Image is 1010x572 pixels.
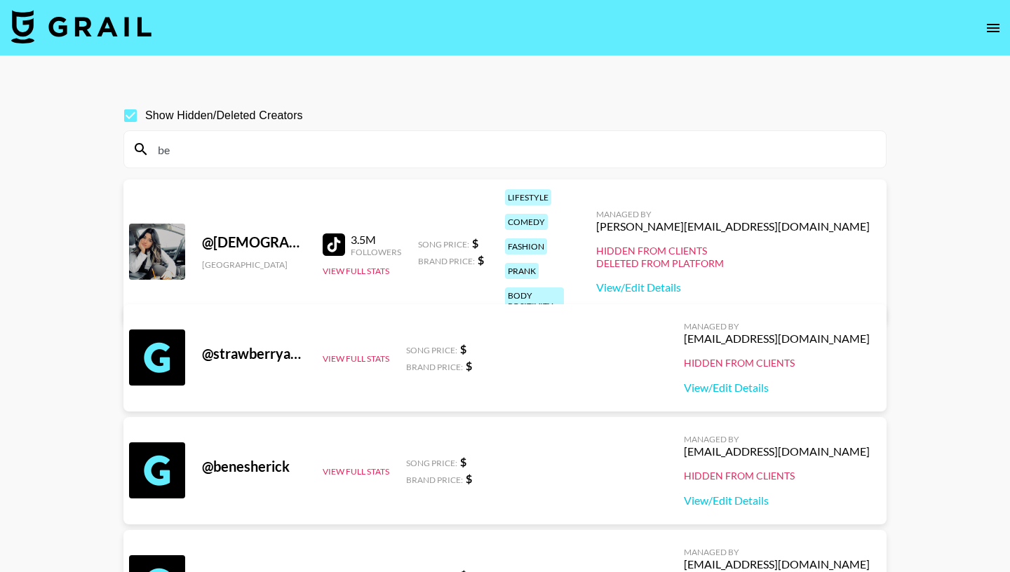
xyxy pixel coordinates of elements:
input: Search by User Name [149,138,877,161]
span: Show Hidden/Deleted Creators [145,107,303,124]
strong: $ [472,236,478,250]
button: View Full Stats [323,466,389,477]
div: @ [DEMOGRAPHIC_DATA] [202,233,306,251]
a: View/Edit Details [684,381,870,395]
span: Song Price: [406,458,457,468]
span: Song Price: [418,239,469,250]
div: Managed By [684,434,870,444]
div: Followers [351,247,401,257]
img: Grail Talent [11,10,151,43]
div: Hidden from Clients [684,357,870,369]
strong: $ [460,455,466,468]
div: [GEOGRAPHIC_DATA] [202,259,306,270]
button: open drawer [979,14,1007,42]
button: View Full Stats [323,353,389,364]
div: Deleted from Platform [596,257,870,270]
div: [PERSON_NAME][EMAIL_ADDRESS][DOMAIN_NAME] [596,219,870,233]
div: Managed By [596,209,870,219]
strong: $ [466,472,472,485]
div: [EMAIL_ADDRESS][DOMAIN_NAME] [684,444,870,458]
strong: $ [460,342,466,355]
div: Managed By [684,547,870,557]
div: @ benesherick [202,458,306,475]
span: Brand Price: [418,256,475,266]
div: [EMAIL_ADDRESS][DOMAIN_NAME] [684,557,870,571]
button: View Full Stats [323,266,389,276]
div: comedy [505,214,548,230]
div: lifestyle [505,189,551,205]
div: Hidden from Clients [684,470,870,482]
div: Hidden from Clients [596,245,870,257]
div: body positivity [505,287,564,314]
strong: $ [478,253,484,266]
div: 3.5M [351,233,401,247]
div: Managed By [684,321,870,332]
span: Brand Price: [406,362,463,372]
span: Song Price: [406,345,457,355]
div: @ strawberryabbv [202,345,306,362]
div: prank [505,263,539,279]
div: [EMAIL_ADDRESS][DOMAIN_NAME] [684,332,870,346]
div: fashion [505,238,547,254]
a: View/Edit Details [684,493,870,508]
span: Brand Price: [406,475,463,485]
a: View/Edit Details [596,280,870,294]
strong: $ [466,359,472,372]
